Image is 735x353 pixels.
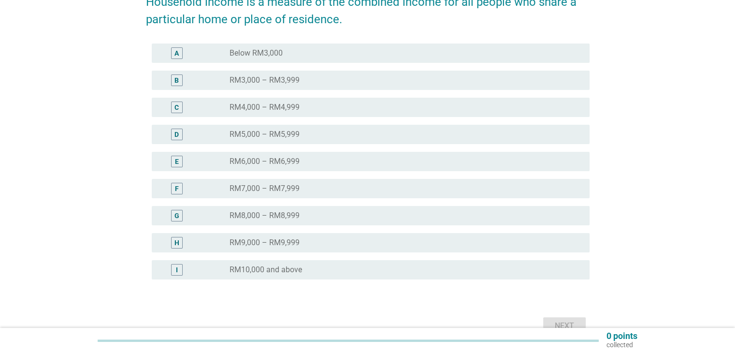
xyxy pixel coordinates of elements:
label: RM6,000 – RM6,999 [230,157,300,166]
p: collected [606,340,637,349]
label: RM8,000 – RM8,999 [230,211,300,221]
div: D [174,130,179,140]
div: E [175,157,179,167]
label: RM4,000 – RM4,999 [230,103,300,112]
label: RM5,000 – RM5,999 [230,130,300,139]
div: C [174,103,179,113]
div: I [176,265,178,275]
div: F [175,184,179,194]
div: H [174,238,179,248]
label: RM7,000 – RM7,999 [230,184,300,193]
label: Below RM3,000 [230,48,283,58]
div: B [174,75,179,86]
p: 0 points [606,332,637,340]
div: A [174,48,179,59]
label: RM3,000 – RM3,999 [230,75,300,85]
div: G [174,211,179,221]
label: RM10,000 and above [230,265,302,275]
label: RM9,000 – RM9,999 [230,238,300,248]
